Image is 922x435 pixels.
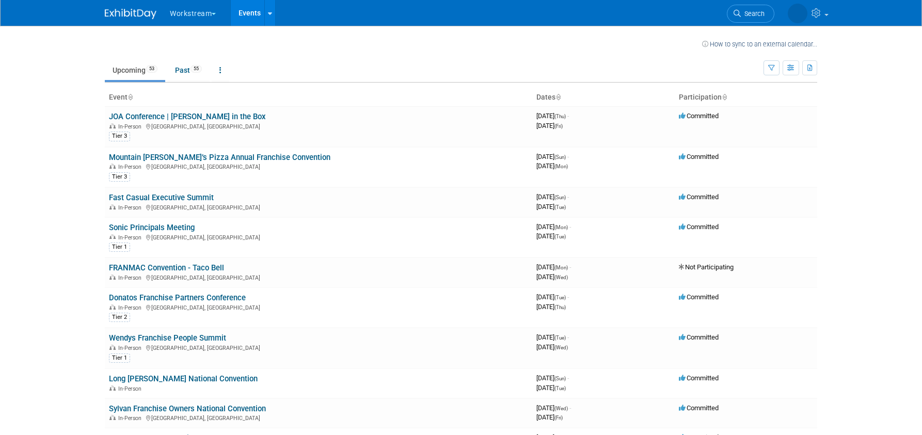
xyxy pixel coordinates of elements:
span: (Mon) [554,265,568,270]
span: [DATE] [536,293,569,301]
span: - [567,293,569,301]
span: [DATE] [536,232,566,240]
span: (Mon) [554,164,568,169]
span: - [567,333,569,341]
span: [DATE] [536,374,569,382]
th: Event [105,89,532,106]
span: (Sun) [554,376,566,381]
span: [DATE] [536,122,563,130]
a: Donatos Franchise Partners Conference [109,293,246,302]
span: [DATE] [536,404,571,412]
span: [DATE] [536,273,568,281]
img: In-Person Event [109,204,116,210]
a: How to sync to an external calendar... [702,40,817,48]
img: In-Person Event [109,164,116,169]
span: (Wed) [554,406,568,411]
a: Mountain [PERSON_NAME]’s Pizza Annual Franchise Convention [109,153,330,162]
span: [DATE] [536,153,569,160]
span: [DATE] [536,384,566,392]
a: Sort by Event Name [128,93,133,101]
span: (Sun) [554,154,566,160]
span: (Fri) [554,123,563,129]
span: (Mon) [554,224,568,230]
span: (Thu) [554,304,566,310]
a: Sonic Principals Meeting [109,223,195,232]
a: Sort by Participation Type [722,93,727,101]
span: (Tue) [554,295,566,300]
img: Lianna Louie [788,4,807,23]
div: Tier 1 [109,353,130,363]
span: (Thu) [554,114,566,119]
div: [GEOGRAPHIC_DATA], [GEOGRAPHIC_DATA] [109,203,528,211]
span: In-Person [118,164,145,170]
div: [GEOGRAPHIC_DATA], [GEOGRAPHIC_DATA] [109,122,528,130]
span: (Sun) [554,195,566,200]
span: In-Person [118,304,145,311]
a: Search [727,5,774,23]
span: Committed [679,153,719,160]
span: In-Person [118,204,145,211]
a: Long [PERSON_NAME] National Convention [109,374,258,383]
img: In-Person Event [109,415,116,420]
a: Fast Casual Executive Summit [109,193,214,202]
span: In-Person [118,415,145,422]
span: [DATE] [536,203,566,211]
span: [DATE] [536,193,569,201]
span: Committed [679,333,719,341]
span: [DATE] [536,343,568,351]
a: JOA Conference | [PERSON_NAME] in the Box [109,112,266,121]
span: Committed [679,293,719,301]
img: In-Person Event [109,275,116,280]
span: [DATE] [536,112,569,120]
th: Dates [532,89,675,106]
th: Participation [675,89,817,106]
div: [GEOGRAPHIC_DATA], [GEOGRAPHIC_DATA] [109,162,528,170]
span: Not Participating [679,263,734,271]
span: [DATE] [536,413,563,421]
span: [DATE] [536,303,566,311]
img: In-Person Event [109,123,116,128]
span: [DATE] [536,333,569,341]
span: [DATE] [536,223,571,231]
img: In-Person Event [109,234,116,239]
div: [GEOGRAPHIC_DATA], [GEOGRAPHIC_DATA] [109,233,528,241]
img: In-Person Event [109,345,116,350]
a: Wendys Franchise People Summit [109,333,226,343]
span: - [569,223,571,231]
span: 53 [146,65,157,73]
span: - [567,153,569,160]
span: (Fri) [554,415,563,421]
span: In-Person [118,385,145,392]
span: Committed [679,374,719,382]
span: (Tue) [554,234,566,239]
span: (Wed) [554,275,568,280]
a: Past55 [167,60,210,80]
span: Committed [679,193,719,201]
span: (Tue) [554,204,566,210]
a: Sort by Start Date [555,93,561,101]
img: In-Person Event [109,385,116,391]
span: In-Person [118,123,145,130]
span: - [567,193,569,201]
span: - [569,404,571,412]
span: (Tue) [554,385,566,391]
a: Sylvan Franchise Owners National Convention [109,404,266,413]
div: [GEOGRAPHIC_DATA], [GEOGRAPHIC_DATA] [109,273,528,281]
div: [GEOGRAPHIC_DATA], [GEOGRAPHIC_DATA] [109,343,528,351]
span: In-Person [118,275,145,281]
div: Tier 3 [109,132,130,141]
a: FRANMAC Convention - Taco Bell [109,263,224,272]
span: - [567,112,569,120]
span: Committed [679,223,719,231]
span: Search [741,10,765,18]
span: - [567,374,569,382]
div: [GEOGRAPHIC_DATA], [GEOGRAPHIC_DATA] [109,413,528,422]
span: - [569,263,571,271]
span: In-Person [118,345,145,351]
span: In-Person [118,234,145,241]
span: Committed [679,404,719,412]
div: Tier 1 [109,243,130,252]
span: (Wed) [554,345,568,350]
span: Committed [679,112,719,120]
span: (Tue) [554,335,566,341]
